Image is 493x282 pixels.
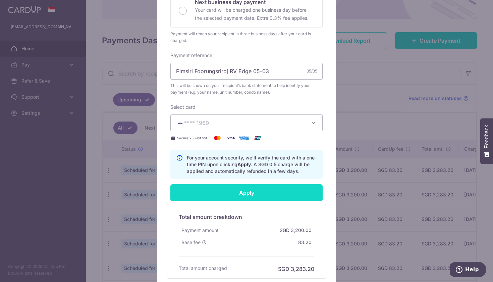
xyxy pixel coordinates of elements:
div: Payment will reach your recipient in three business days after your card is charged. [170,31,323,44]
span: This will be shown on your recipient’s bank statement to help identify your payment (e.g. your na... [170,82,323,96]
input: Apply [170,184,323,201]
b: Apply [237,161,251,167]
p: For your account security, we’ll verify the card with a one-time PIN upon clicking . A SGD 0.5 ch... [187,154,317,175]
h5: Total amount breakdown [179,213,314,221]
span: Feedback [484,125,490,148]
img: VISA [176,121,184,126]
h6: Total amount charged [179,265,227,272]
button: Feedback - Show survey [480,118,493,164]
img: American Express [237,134,251,142]
iframe: Opens a widget where you can find more information [450,262,486,279]
span: Secure 256-bit SSL [177,135,208,141]
span: Base fee [181,239,201,246]
p: Your card will be charged one business day before the selected payment date. Extra 0.3% fee applies. [195,6,314,22]
div: 83.20 [295,236,314,248]
label: Select card [170,104,196,110]
div: 35/35 [307,68,317,75]
div: Payment amount [179,224,221,236]
div: SGD 3,200.00 [277,224,314,236]
img: Mastercard [211,134,224,142]
img: Visa [224,134,237,142]
label: Payment reference [170,52,212,59]
img: UnionPay [251,134,264,142]
h6: SGD 3,283.20 [278,265,314,273]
